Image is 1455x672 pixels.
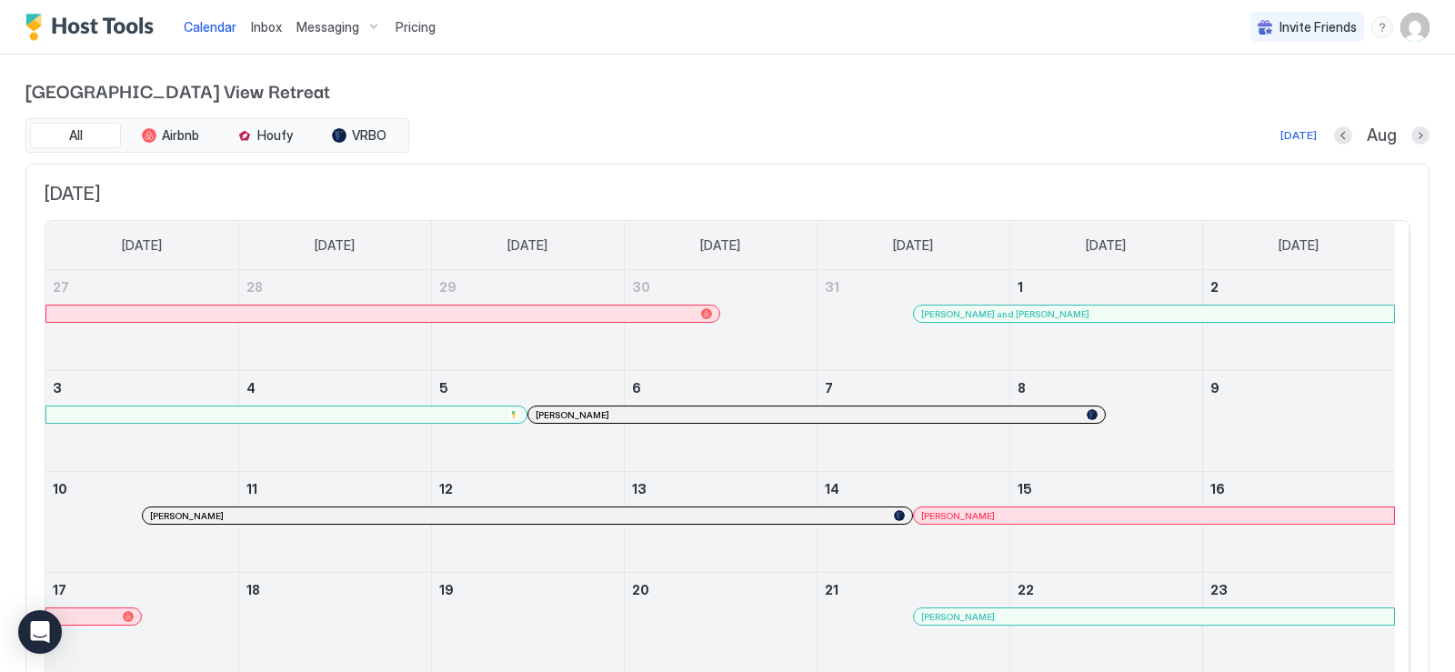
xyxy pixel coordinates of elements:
[1367,125,1397,146] span: Aug
[817,472,1009,573] td: August 14, 2025
[1371,16,1393,38] div: menu
[25,118,409,153] div: tab-group
[921,611,995,623] span: [PERSON_NAME]
[1210,279,1219,295] span: 2
[1260,221,1337,270] a: Saturday
[238,371,431,472] td: August 4, 2025
[1278,125,1320,146] button: [DATE]
[1279,19,1357,35] span: Invite Friends
[251,17,282,36] a: Inbox
[1203,472,1396,506] a: August 16, 2025
[238,472,431,573] td: August 11, 2025
[632,380,641,396] span: 6
[18,610,62,654] div: Open Intercom Messenger
[45,270,238,371] td: July 27, 2025
[53,279,69,295] span: 27
[1010,371,1202,405] a: August 8, 2025
[239,573,431,607] a: August 18, 2025
[1018,380,1026,396] span: 8
[893,237,933,254] span: [DATE]
[625,371,817,405] a: August 6, 2025
[818,270,1009,304] a: July 31, 2025
[1334,126,1352,145] button: Previous month
[921,611,1387,623] div: [PERSON_NAME]
[825,279,839,295] span: 31
[432,371,624,405] a: August 5, 2025
[45,472,238,506] a: August 10, 2025
[625,270,817,304] a: July 30, 2025
[1210,481,1225,496] span: 16
[45,183,1410,206] span: [DATE]
[625,472,817,506] a: August 13, 2025
[625,573,817,607] a: August 20, 2025
[352,127,386,144] span: VRBO
[246,380,256,396] span: 4
[1210,582,1228,597] span: 23
[1279,237,1319,254] span: [DATE]
[1010,472,1202,506] a: August 15, 2025
[1009,270,1202,371] td: August 1, 2025
[45,573,238,607] a: August 17, 2025
[632,481,647,496] span: 13
[536,409,609,421] span: [PERSON_NAME]
[53,582,66,597] span: 17
[25,76,1430,104] span: [GEOGRAPHIC_DATA] View Retreat
[246,582,260,597] span: 18
[1202,270,1395,371] td: August 2, 2025
[507,237,547,254] span: [DATE]
[53,380,62,396] span: 3
[489,221,566,270] a: Tuesday
[1009,472,1202,573] td: August 15, 2025
[700,237,740,254] span: [DATE]
[315,237,355,254] span: [DATE]
[1210,380,1219,396] span: 9
[818,573,1009,607] a: August 21, 2025
[150,510,905,522] div: [PERSON_NAME]
[624,472,817,573] td: August 13, 2025
[817,371,1009,472] td: August 7, 2025
[1411,126,1430,145] button: Next month
[439,380,448,396] span: 5
[314,123,405,148] button: VRBO
[1009,371,1202,472] td: August 8, 2025
[439,279,457,295] span: 29
[30,123,121,148] button: All
[1018,582,1034,597] span: 22
[1400,13,1430,42] div: User profile
[432,573,624,607] a: August 19, 2025
[53,481,67,496] span: 10
[45,472,238,573] td: August 10, 2025
[162,127,199,144] span: Airbnb
[184,17,236,36] a: Calendar
[439,582,454,597] span: 19
[45,371,238,405] a: August 3, 2025
[104,221,180,270] a: Sunday
[239,371,431,405] a: August 4, 2025
[818,371,1009,405] a: August 7, 2025
[432,270,624,304] a: July 29, 2025
[25,14,162,41] div: Host Tools Logo
[238,270,431,371] td: July 28, 2025
[122,237,162,254] span: [DATE]
[818,472,1009,506] a: August 14, 2025
[875,221,951,270] a: Thursday
[1086,237,1126,254] span: [DATE]
[1018,279,1023,295] span: 1
[921,308,1387,320] div: [PERSON_NAME] and [PERSON_NAME]
[439,481,453,496] span: 12
[1203,270,1396,304] a: August 2, 2025
[257,127,293,144] span: Houfy
[432,472,624,506] a: August 12, 2025
[45,371,238,472] td: August 3, 2025
[246,279,263,295] span: 28
[246,481,257,496] span: 11
[817,270,1009,371] td: July 31, 2025
[632,279,650,295] span: 30
[251,19,282,35] span: Inbox
[1010,573,1202,607] a: August 22, 2025
[296,19,359,35] span: Messaging
[632,582,649,597] span: 20
[296,221,373,270] a: Monday
[682,221,758,270] a: Wednesday
[1202,371,1395,472] td: August 9, 2025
